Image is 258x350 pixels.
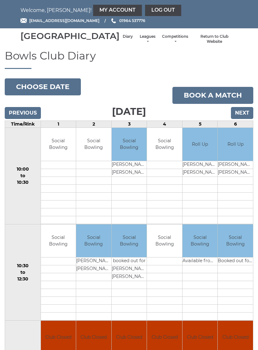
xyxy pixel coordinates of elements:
td: [PERSON_NAME] [76,257,111,265]
div: [GEOGRAPHIC_DATA] [20,31,120,41]
td: Booked out for short mat [218,257,253,265]
td: 10:30 to 12:30 [5,224,41,321]
td: Social Bowling [218,224,253,257]
td: Social Bowling [112,128,147,161]
td: Available from 11am [182,257,218,265]
td: 2 [76,121,112,128]
a: Diary [123,34,133,39]
td: Social Bowling [76,224,111,257]
td: Social Bowling [147,224,182,257]
input: Next [231,107,253,119]
a: Log out [145,5,181,16]
td: [PERSON_NAME] [112,161,147,169]
span: [EMAIL_ADDRESS][DOMAIN_NAME] [29,18,99,23]
a: Phone us 01964 537776 [110,18,145,24]
td: Social Bowling [41,224,76,257]
a: Competitions [162,34,188,44]
h1: Bowls Club Diary [5,50,253,69]
td: [PERSON_NAME] [112,265,147,273]
td: [PERSON_NAME] [218,161,253,169]
td: 1 [41,121,76,128]
a: Email [EMAIL_ADDRESS][DOMAIN_NAME] [20,18,99,24]
td: 3 [111,121,147,128]
td: Roll Up [218,128,253,161]
td: [PERSON_NAME] [112,169,147,177]
a: Book a match [172,87,253,104]
input: Previous [5,107,41,119]
button: Choose date [5,78,81,95]
nav: Welcome, [PERSON_NAME]! [20,5,238,16]
td: Social Bowling [147,128,182,161]
td: [PERSON_NAME] [218,169,253,177]
td: Social Bowling [41,128,76,161]
td: [PERSON_NAME] [76,265,111,273]
td: 10:00 to 10:30 [5,128,41,224]
a: Return to Club Website [194,34,234,44]
a: My Account [93,5,142,16]
span: 01964 537776 [119,18,145,23]
td: [PERSON_NAME] [182,169,218,177]
td: 5 [182,121,218,128]
a: Leagues [139,34,156,44]
td: [PERSON_NAME] [182,161,218,169]
td: [PERSON_NAME] [112,273,147,281]
td: booked out for [112,257,147,265]
td: Social Bowling [76,128,111,161]
img: Email [20,18,27,23]
td: Roll Up [182,128,218,161]
td: 4 [147,121,182,128]
td: Social Bowling [112,224,147,257]
td: 6 [218,121,253,128]
td: Time/Rink [5,121,41,128]
td: Social Bowling [182,224,218,257]
img: Phone us [111,18,116,23]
